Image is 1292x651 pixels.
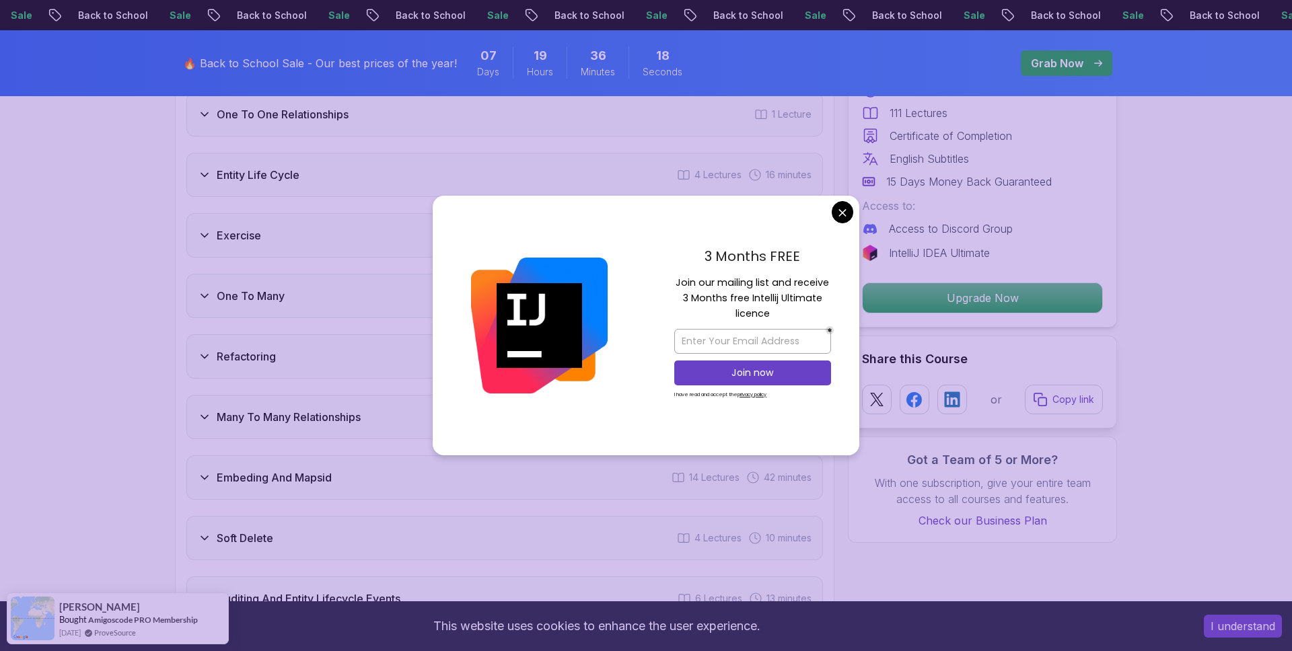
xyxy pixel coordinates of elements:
[863,283,1102,313] p: Upgrade Now
[991,391,1002,408] p: or
[217,469,332,486] h3: Embeding And Mapsid
[890,151,969,167] p: English Subtitles
[88,615,198,625] a: Amigoscode PRO Membership
[862,475,1103,507] p: With one subscription, give your entire team access to all courses and features.
[477,65,499,79] span: Days
[766,531,812,545] span: 10 minutes
[59,614,87,625] span: Bought
[433,9,476,22] p: Sale
[217,106,349,122] h3: One To One Relationships
[275,9,318,22] p: Sale
[1204,615,1282,638] button: Accept cookies
[186,455,823,500] button: Embeding And Mapsid14 Lectures 42 minutes
[689,471,740,484] span: 14 Lectures
[1052,393,1094,406] p: Copy link
[862,512,1103,529] a: Check our Business Plan
[59,627,81,638] span: [DATE]
[818,9,910,22] p: Back to School
[766,592,812,605] span: 13 minutes
[186,334,823,379] button: Refactoring2 Lectures 1 minute
[186,576,823,621] button: Auditing And Entity Lifecycle Events6 Lectures 13 minutes
[592,9,635,22] p: Sale
[527,65,553,79] span: Hours
[217,590,400,607] h3: Auditing And Entity Lifecycle Events
[751,9,794,22] p: Sale
[480,46,497,65] span: 7 Days
[217,167,299,183] h3: Entity Life Cycle
[890,128,1012,144] p: Certificate of Completion
[217,530,273,546] h3: Soft Delete
[889,221,1013,237] p: Access to Discord Group
[772,108,812,121] span: 1 Lecture
[217,288,285,304] h3: One To Many
[764,471,812,484] span: 42 minutes
[977,9,1069,22] p: Back to School
[11,597,55,640] img: provesource social proof notification image
[886,174,1052,190] p: 15 Days Money Back Guaranteed
[1136,9,1227,22] p: Back to School
[10,611,1184,641] div: This website uses cookies to enhance the user experience.
[862,282,1103,313] button: Upgrade Now
[862,245,878,261] img: jetbrains logo
[217,348,276,365] h3: Refactoring
[890,105,947,121] p: 111 Lectures
[695,592,742,605] span: 6 Lectures
[1069,9,1112,22] p: Sale
[659,9,751,22] p: Back to School
[186,92,823,137] button: One To One Relationships1 Lecture
[183,55,457,71] p: 🔥 Back to School Sale - Our best prices of the year!
[186,274,823,318] button: One To Many8 Lectures 44 minutes
[186,516,823,560] button: Soft Delete4 Lectures 10 minutes
[656,46,670,65] span: 18 Seconds
[590,46,606,65] span: 36 Minutes
[342,9,433,22] p: Back to School
[643,65,682,79] span: Seconds
[59,601,140,613] span: [PERSON_NAME]
[862,451,1103,469] h3: Got a Team of 5 or More?
[186,153,823,197] button: Entity Life Cycle4 Lectures 16 minutes
[24,9,116,22] p: Back to School
[186,213,823,258] button: Exercise2 Lectures 5 minutes
[217,227,261,243] h3: Exercise
[94,627,136,638] a: ProveSource
[501,9,592,22] p: Back to School
[217,409,361,425] h3: Many To Many Relationships
[116,9,159,22] p: Sale
[581,65,615,79] span: Minutes
[766,168,812,182] span: 16 minutes
[889,245,990,261] p: IntelliJ IDEA Ultimate
[183,9,275,22] p: Back to School
[862,198,1103,214] p: Access to:
[862,350,1103,369] h2: Share this Course
[186,395,823,439] button: Many To Many Relationships7 Lectures 32 minutes
[534,46,547,65] span: 19 Hours
[1025,385,1103,414] button: Copy link
[694,531,742,545] span: 4 Lectures
[694,168,742,182] span: 4 Lectures
[1227,9,1270,22] p: Sale
[910,9,953,22] p: Sale
[1031,55,1083,71] p: Grab Now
